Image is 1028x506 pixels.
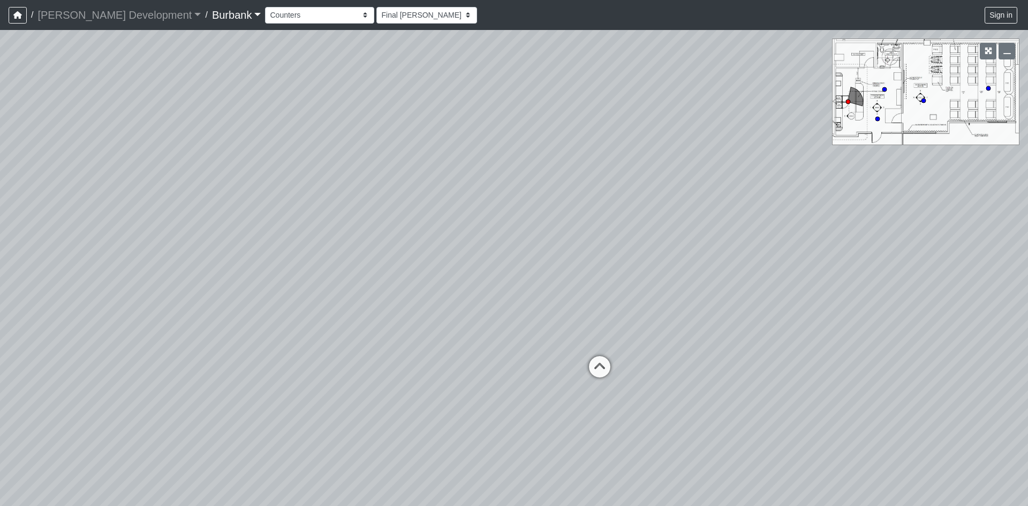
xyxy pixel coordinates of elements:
[201,4,211,26] span: /
[212,4,261,26] a: Burbank
[8,485,71,506] iframe: Ybug feedback widget
[985,7,1017,24] button: Sign in
[27,4,37,26] span: /
[37,4,201,26] a: [PERSON_NAME] Development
